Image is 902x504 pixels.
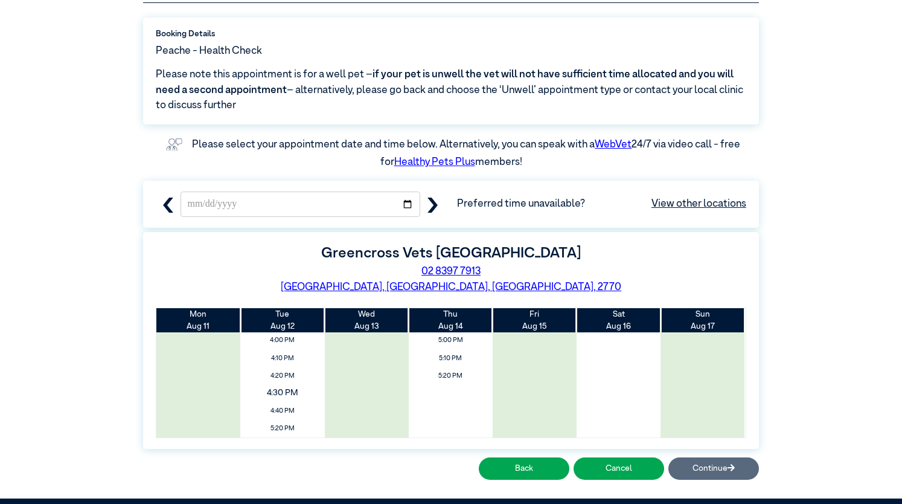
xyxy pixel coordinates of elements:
[156,69,734,95] span: if your pet is unwell the vet will not have sufficient time allocated and you will need a second ...
[412,333,489,348] span: 5:00 PM
[281,282,621,292] a: [GEOGRAPHIC_DATA], [GEOGRAPHIC_DATA], [GEOGRAPHIC_DATA], 2770
[232,384,332,403] span: 4:30 PM
[651,196,746,212] a: View other locations
[479,457,569,480] button: Back
[661,308,744,333] th: Aug 17
[325,308,409,333] th: Aug 13
[244,421,321,436] span: 5:20 PM
[574,457,664,480] button: Cancel
[493,308,577,333] th: Aug 15
[240,308,324,333] th: Aug 12
[421,267,481,277] a: 02 8397 7913
[394,157,475,167] a: Healthy Pets Plus
[577,308,661,333] th: Aug 16
[412,368,489,383] span: 5:20 PM
[244,368,321,383] span: 4:20 PM
[156,67,746,114] span: Please note this appointment is for a well pet – – alternatively, please go back and choose the ‘...
[192,140,742,168] label: Please select your appointment date and time below. Alternatively, you can speak with a 24/7 via ...
[156,308,240,333] th: Aug 11
[244,403,321,418] span: 4:40 PM
[595,140,632,150] a: WebVet
[156,28,746,40] label: Booking Details
[244,333,321,348] span: 4:00 PM
[321,246,581,260] label: Greencross Vets [GEOGRAPHIC_DATA]
[244,351,321,366] span: 4:10 PM
[156,44,262,59] span: Peache - Health Check
[412,351,489,366] span: 5:10 PM
[162,134,187,155] img: vet
[409,308,493,333] th: Aug 14
[457,196,746,212] span: Preferred time unavailable?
